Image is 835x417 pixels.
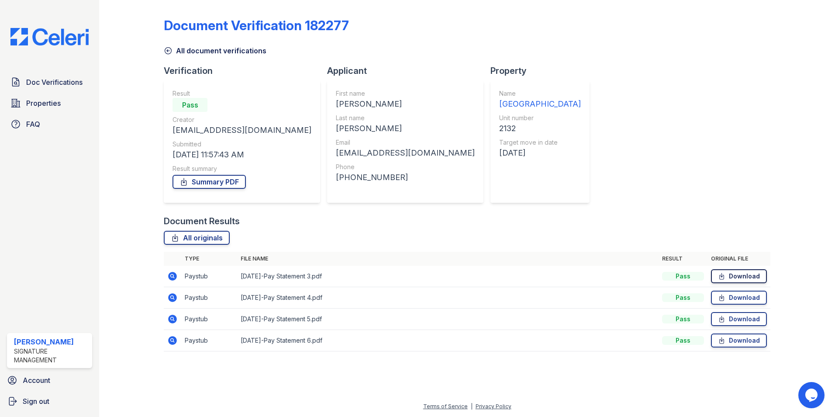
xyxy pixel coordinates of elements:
[7,115,92,133] a: FAQ
[3,372,96,389] a: Account
[237,287,659,309] td: [DATE]-Pay Statement 4.pdf
[237,330,659,351] td: [DATE]-Pay Statement 6.pdf
[499,138,581,147] div: Target move in date
[499,114,581,122] div: Unit number
[26,119,40,129] span: FAQ
[26,98,61,108] span: Properties
[164,17,349,33] div: Document Verification 182277
[181,330,237,351] td: Paystub
[164,45,266,56] a: All document verifications
[336,114,475,122] div: Last name
[14,337,89,347] div: [PERSON_NAME]
[3,28,96,45] img: CE_Logo_Blue-a8612792a0a2168367f1c8372b55b34899dd931a85d93a1a3d3e32e68fde9ad4.png
[499,89,581,98] div: Name
[7,94,92,112] a: Properties
[336,171,475,184] div: [PHONE_NUMBER]
[662,336,704,345] div: Pass
[164,215,240,227] div: Document Results
[662,272,704,281] div: Pass
[237,252,659,266] th: File name
[499,89,581,110] a: Name [GEOGRAPHIC_DATA]
[23,396,49,407] span: Sign out
[164,65,327,77] div: Verification
[336,138,475,147] div: Email
[476,403,511,410] a: Privacy Policy
[3,393,96,410] a: Sign out
[327,65,490,77] div: Applicant
[659,252,707,266] th: Result
[711,269,767,283] a: Download
[173,89,311,98] div: Result
[164,231,230,245] a: All originals
[662,293,704,302] div: Pass
[173,98,207,112] div: Pass
[336,147,475,159] div: [EMAIL_ADDRESS][DOMAIN_NAME]
[798,382,826,408] iframe: chat widget
[336,89,475,98] div: First name
[336,122,475,135] div: [PERSON_NAME]
[711,312,767,326] a: Download
[662,315,704,323] div: Pass
[173,175,246,189] a: Summary PDF
[490,65,597,77] div: Property
[711,291,767,305] a: Download
[336,163,475,171] div: Phone
[173,115,311,124] div: Creator
[173,164,311,173] div: Result summary
[173,124,311,136] div: [EMAIL_ADDRESS][DOMAIN_NAME]
[181,287,237,309] td: Paystub
[14,347,89,365] div: Signature Management
[237,266,659,287] td: [DATE]-Pay Statement 3.pdf
[173,149,311,161] div: [DATE] 11:57:43 AM
[423,403,468,410] a: Terms of Service
[711,334,767,347] a: Download
[181,309,237,330] td: Paystub
[181,252,237,266] th: Type
[23,375,50,386] span: Account
[499,98,581,110] div: [GEOGRAPHIC_DATA]
[7,73,92,91] a: Doc Verifications
[499,122,581,135] div: 2132
[173,140,311,149] div: Submitted
[237,309,659,330] td: [DATE]-Pay Statement 5.pdf
[26,77,83,87] span: Doc Verifications
[471,403,473,410] div: |
[707,252,770,266] th: Original file
[499,147,581,159] div: [DATE]
[181,266,237,287] td: Paystub
[336,98,475,110] div: [PERSON_NAME]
